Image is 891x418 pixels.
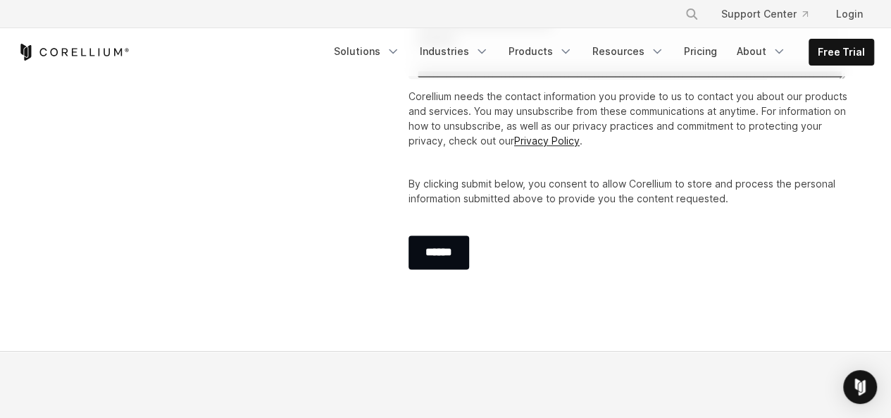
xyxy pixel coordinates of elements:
[728,39,795,64] a: About
[18,44,130,61] a: Corellium Home
[411,39,497,64] a: Industries
[825,1,874,27] a: Login
[679,1,704,27] button: Search
[843,370,877,404] div: Open Intercom Messenger
[809,39,873,65] a: Free Trial
[325,39,409,64] a: Solutions
[500,39,581,64] a: Products
[675,39,725,64] a: Pricing
[409,176,852,206] p: By clicking submit below, you consent to allow Corellium to store and process the personal inform...
[514,135,580,147] a: Privacy Policy
[710,1,819,27] a: Support Center
[668,1,874,27] div: Navigation Menu
[584,39,673,64] a: Resources
[325,39,874,66] div: Navigation Menu
[409,89,852,148] p: Corellium needs the contact information you provide to us to contact you about our products and s...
